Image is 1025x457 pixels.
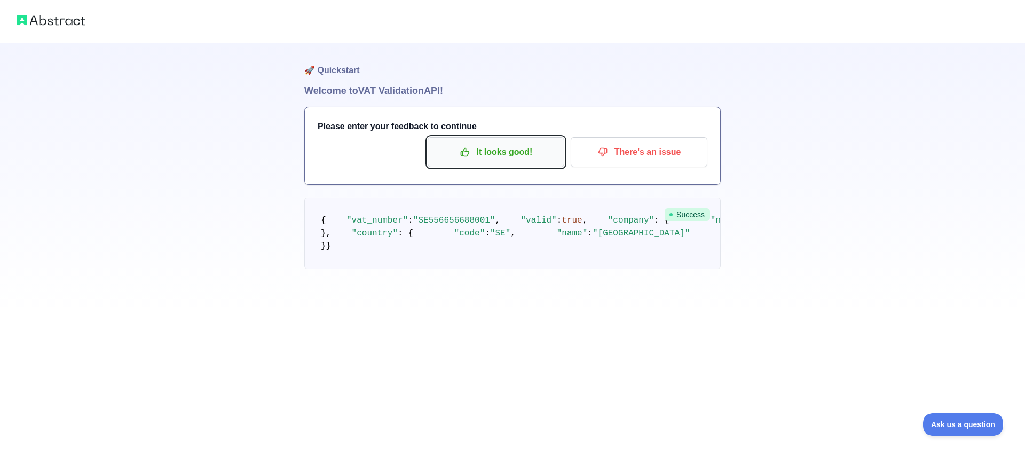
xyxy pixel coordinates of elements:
[304,83,721,98] h1: Welcome to VAT Validation API!
[510,228,516,238] span: ,
[454,228,485,238] span: "code"
[665,208,710,221] span: Success
[408,216,413,225] span: :
[587,228,593,238] span: :
[557,228,588,238] span: "name"
[490,228,510,238] span: "SE"
[582,216,588,225] span: ,
[654,216,669,225] span: : {
[562,216,582,225] span: true
[318,120,707,133] h3: Please enter your feedback to continue
[304,43,721,83] h1: 🚀 Quickstart
[557,216,562,225] span: :
[436,143,556,161] p: It looks good!
[711,216,742,225] span: "name"
[579,143,699,161] p: There's an issue
[593,228,690,238] span: "[GEOGRAPHIC_DATA]"
[413,216,495,225] span: "SE556656688001"
[321,216,326,225] span: {
[608,216,654,225] span: "company"
[346,216,408,225] span: "vat_number"
[495,216,500,225] span: ,
[352,228,398,238] span: "country"
[485,228,490,238] span: :
[428,137,564,167] button: It looks good!
[17,13,85,28] img: Abstract logo
[521,216,556,225] span: "valid"
[571,137,707,167] button: There's an issue
[923,413,1004,436] iframe: Toggle Customer Support
[398,228,413,238] span: : {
